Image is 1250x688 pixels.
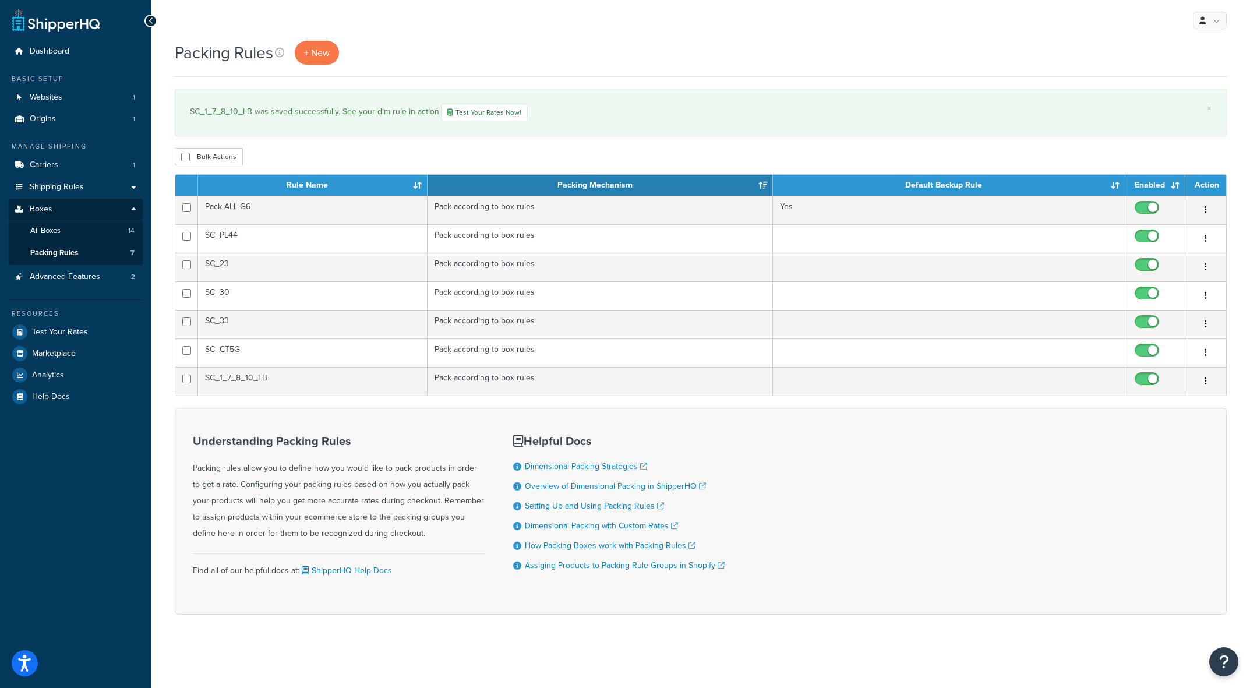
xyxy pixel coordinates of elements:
[198,196,428,224] td: Pack ALL G6
[9,87,143,108] a: Websites 1
[30,47,69,57] span: Dashboard
[9,41,143,62] a: Dashboard
[32,371,64,380] span: Analytics
[525,500,664,512] a: Setting Up and Using Packing Rules
[9,386,143,407] a: Help Docs
[299,564,392,577] a: ShipperHQ Help Docs
[198,175,428,196] th: Rule Name: activate to sort column ascending
[1209,647,1238,676] button: Open Resource Center
[198,338,428,367] td: SC_CT5G
[441,104,528,121] a: Test Your Rates Now!
[175,41,273,64] h1: Packing Rules
[198,281,428,310] td: SC_30
[9,142,143,151] div: Manage Shipping
[32,349,76,359] span: Marketplace
[9,309,143,319] div: Resources
[9,220,143,242] li: All Boxes
[133,93,135,103] span: 1
[30,226,61,236] span: All Boxes
[428,281,774,310] td: Pack according to box rules
[9,266,143,288] li: Advanced Features
[30,248,78,258] span: Packing Rules
[9,199,143,265] li: Boxes
[193,553,484,579] div: Find all of our helpful docs at:
[428,224,774,253] td: Pack according to box rules
[9,154,143,176] a: Carriers 1
[428,338,774,367] td: Pack according to box rules
[198,367,428,396] td: SC_1_7_8_10_LB
[428,367,774,396] td: Pack according to box rules
[428,310,774,338] td: Pack according to box rules
[30,93,62,103] span: Websites
[9,154,143,176] li: Carriers
[30,182,84,192] span: Shipping Rules
[198,310,428,338] td: SC_33
[9,242,143,264] li: Packing Rules
[9,87,143,108] li: Websites
[131,272,135,282] span: 2
[428,253,774,281] td: Pack according to box rules
[133,160,135,170] span: 1
[9,108,143,130] a: Origins 1
[32,327,88,337] span: Test Your Rates
[1207,104,1212,113] a: ×
[30,114,56,124] span: Origins
[9,365,143,386] a: Analytics
[9,343,143,364] a: Marketplace
[9,108,143,130] li: Origins
[133,114,135,124] span: 1
[295,41,339,65] a: + New
[198,253,428,281] td: SC_23
[525,539,695,552] a: How Packing Boxes work with Packing Rules
[513,435,725,447] h3: Helpful Docs
[32,392,70,402] span: Help Docs
[128,226,135,236] span: 14
[9,199,143,220] a: Boxes
[30,272,100,282] span: Advanced Features
[428,175,774,196] th: Packing Mechanism: activate to sort column ascending
[1125,175,1185,196] th: Enabled: activate to sort column ascending
[9,74,143,84] div: Basic Setup
[130,248,135,258] span: 7
[9,266,143,288] a: Advanced Features 2
[175,148,243,165] button: Bulk Actions
[304,46,330,59] span: + New
[190,104,1212,121] div: SC_1_7_8_10_LB was saved successfully. See your dim rule in action
[773,196,1125,224] td: Yes
[198,224,428,253] td: SC_PL44
[525,480,706,492] a: Overview of Dimensional Packing in ShipperHQ
[525,559,725,571] a: Assiging Products to Packing Rule Groups in Shopify
[30,160,58,170] span: Carriers
[525,460,647,472] a: Dimensional Packing Strategies
[12,9,100,32] a: ShipperHQ Home
[1185,175,1226,196] th: Action
[9,220,143,242] a: All Boxes 14
[193,435,484,542] div: Packing rules allow you to define how you would like to pack products in order to get a rate. Con...
[9,242,143,264] a: Packing Rules 7
[193,435,484,447] h3: Understanding Packing Rules
[773,175,1125,196] th: Default Backup Rule: activate to sort column ascending
[428,196,774,224] td: Pack according to box rules
[525,520,678,532] a: Dimensional Packing with Custom Rates
[30,204,52,214] span: Boxes
[9,177,143,198] a: Shipping Rules
[9,322,143,343] a: Test Your Rates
